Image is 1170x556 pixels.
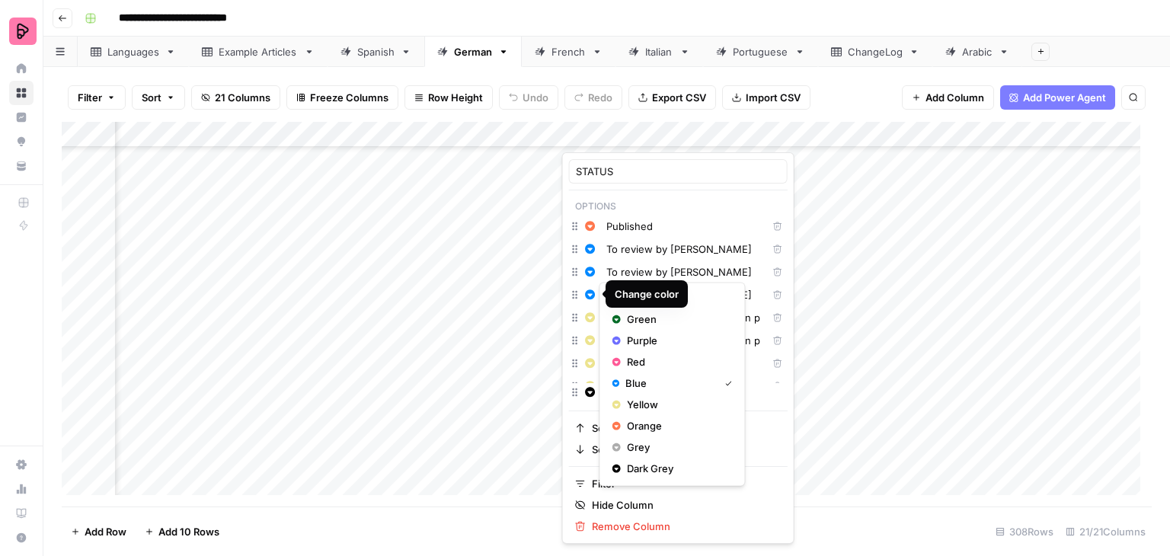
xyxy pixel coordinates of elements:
span: Red [627,354,726,369]
p: Select Color [606,289,738,308]
span: Grey [627,439,726,455]
span: Purple [627,333,726,348]
span: Blue [625,375,712,391]
span: Dark Grey [627,461,726,476]
span: Green [627,312,726,327]
span: Yellow [627,397,726,412]
span: Orange [627,418,726,433]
